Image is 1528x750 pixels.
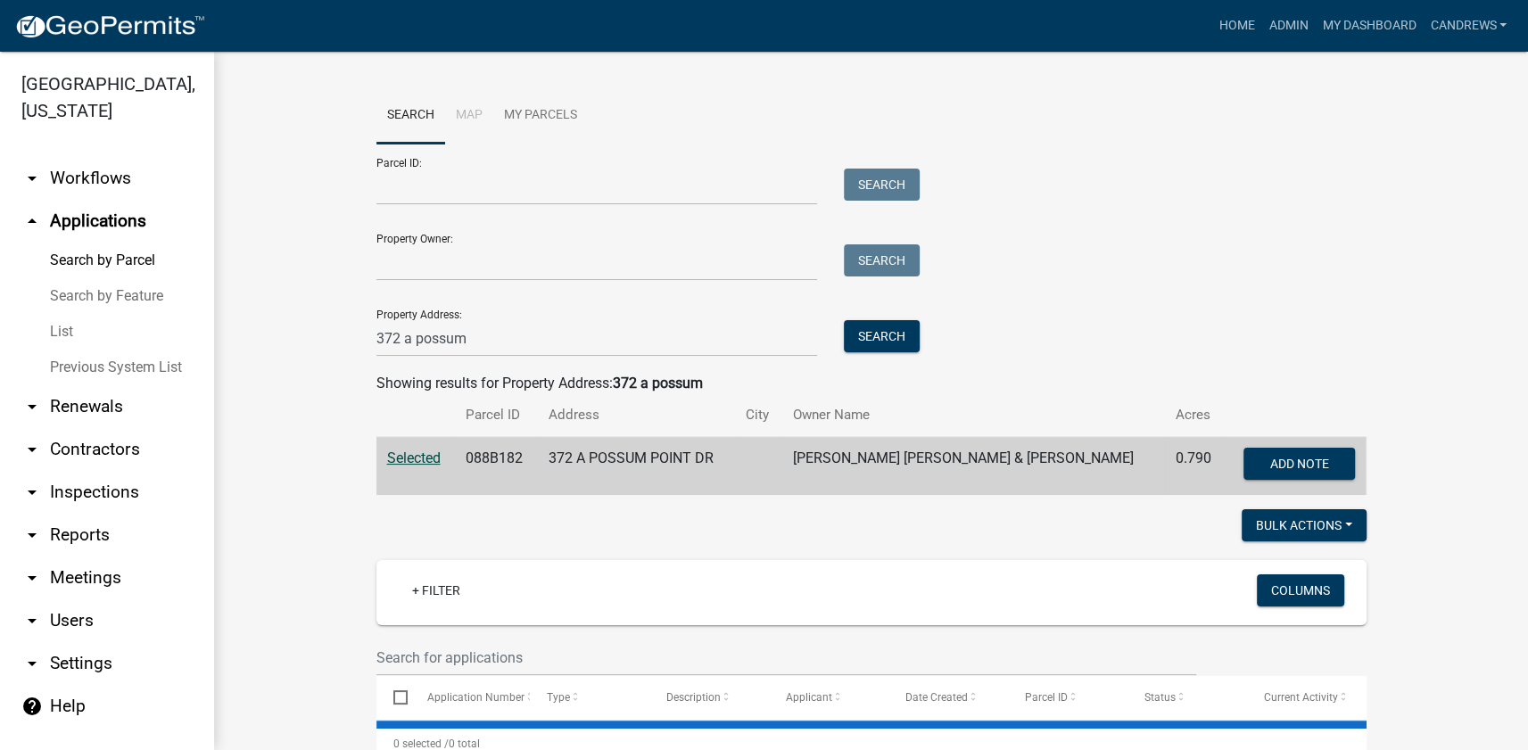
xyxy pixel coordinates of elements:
span: Applicant [786,691,832,704]
a: candrews [1423,9,1514,43]
button: Add Note [1243,448,1355,480]
td: 088B182 [455,437,538,496]
span: Add Note [1270,457,1329,471]
a: Selected [387,449,441,466]
span: Parcel ID [1025,691,1068,704]
datatable-header-cell: Date Created [888,676,1008,719]
a: Admin [1261,9,1315,43]
a: Search [376,87,445,144]
datatable-header-cell: Select [376,676,410,719]
span: 0 selected / [393,738,449,750]
i: arrow_drop_down [21,396,43,417]
span: Status [1144,691,1176,704]
span: Current Activity [1264,691,1338,704]
datatable-header-cell: Type [530,676,649,719]
th: Address [538,394,735,436]
datatable-header-cell: Applicant [769,676,888,719]
i: arrow_drop_down [21,653,43,674]
button: Bulk Actions [1242,509,1367,541]
td: 0.790 [1165,437,1226,496]
button: Search [844,244,920,276]
i: arrow_drop_down [21,482,43,503]
th: Parcel ID [455,394,538,436]
span: Date Created [905,691,968,704]
button: Columns [1257,574,1344,606]
i: arrow_drop_down [21,567,43,589]
th: Owner Name [782,394,1165,436]
datatable-header-cell: Status [1127,676,1247,719]
strong: 372 a possum [613,375,703,391]
a: + Filter [398,574,475,606]
div: Showing results for Property Address: [376,373,1367,394]
span: Application Number [427,691,524,704]
button: Search [844,169,920,201]
datatable-header-cell: Description [649,676,769,719]
a: Home [1211,9,1261,43]
td: [PERSON_NAME] [PERSON_NAME] & [PERSON_NAME] [782,437,1165,496]
datatable-header-cell: Application Number [410,676,530,719]
button: Search [844,320,920,352]
datatable-header-cell: Parcel ID [1008,676,1127,719]
datatable-header-cell: Current Activity [1247,676,1367,719]
span: Type [547,691,570,704]
th: City [735,394,782,436]
i: arrow_drop_down [21,610,43,631]
span: Description [666,691,721,704]
input: Search for applications [376,639,1197,676]
a: My Parcels [493,87,588,144]
th: Acres [1165,394,1226,436]
td: 372 A POSSUM POINT DR [538,437,735,496]
i: arrow_drop_down [21,168,43,189]
i: help [21,696,43,717]
i: arrow_drop_down [21,524,43,546]
i: arrow_drop_up [21,210,43,232]
i: arrow_drop_down [21,439,43,460]
a: My Dashboard [1315,9,1423,43]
